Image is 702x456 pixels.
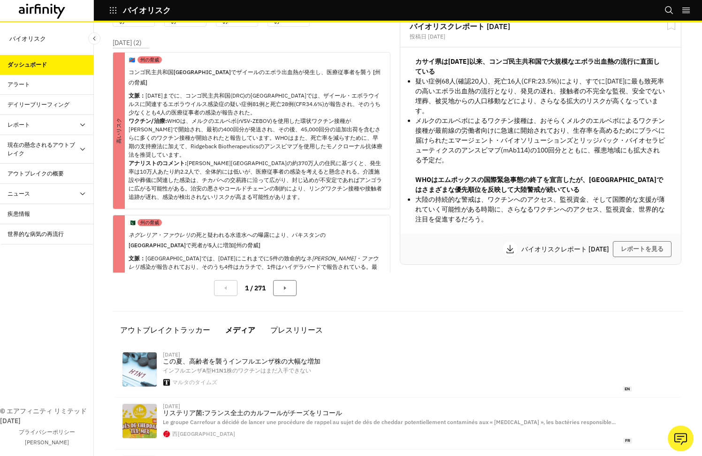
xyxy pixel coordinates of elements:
[225,323,255,337] div: メディア
[19,428,75,436] a: プライバシーポリシー
[8,100,69,109] div: デイリーブリーフィング
[214,280,237,296] button: 前のページ
[129,219,136,227] p: 🇵🇰
[163,357,632,365] p: この夏、高齢者を襲うインフルエンザ株の大幅な増加
[88,32,100,45] button: サイドバーを閉じる
[115,133,123,144] font: 高い
[410,23,671,30] h2: バイオリスクレポート [DATE]
[9,30,46,47] p: バイオリスク
[140,219,159,226] p: 州の脅威
[8,169,64,178] div: アウトブレイクの概要
[163,379,170,386] img: icon-512.png
[415,76,666,116] p: 疑い症例68人(確認20人)、死亡16人(CFR:23.5%)により、すでに[DATE]に最も致死率の高いエボラ出血熱の流行となり、発見の遅れ、接触者の不完全な監視、安全でない埋葬、被災地からの...
[123,6,171,15] p: バイオリスク
[120,323,210,337] div: アウトブレイクトラッカー
[114,346,681,398] a: [DATE]この夏、高齢者を襲うインフルエンザ株の大幅な増加インフルエンザA型H1N1株のワクチンはまだ入手できないマルタのタイムズEN
[8,190,30,198] div: ニュース
[668,426,694,451] button: アナリストに質問する
[122,404,157,438] img: MjAyNTA5NmQ2ZjE5NDE5NDljYjYzZmQ4ZThmYjRhNjg5ZDlhYTM
[140,56,159,63] p: 州の脅威
[172,380,217,385] div: マルタのタイムズ
[129,230,382,251] p: の死と疑われる水道水への曝露により、パキスタンの[GEOGRAPHIC_DATA]で死者が5人に増加[州の脅威]
[410,34,671,39] div: 投稿日 [DATE]
[245,283,266,293] p: 1 / 271
[129,67,382,88] p: コンゴ民主共和国[GEOGRAPHIC_DATA]でザイールのエボラ出血熱が発生し、医療従事者を襲う [州の脅威]
[8,210,30,218] div: 疾患情報
[415,195,666,224] p: 大陸の持続的な警戒は、ワクチンへのアクセス、監視資金、そして国際的な支援が薄れていく可能性がある時期に、さらなるワクチンへのアクセス、監視資金、世界的な注目を促進するだろう。
[163,431,170,437] img: c9126ad10fabf9227972c30374c64878-favicon-32x32.png
[129,92,145,99] strong: 文脈：
[163,409,632,417] p: リステリア菌:フランス全土のカルフールがチーズをリコール
[8,230,64,238] div: 世界的な病気の再流行
[270,323,323,337] div: プレスリリース
[415,175,663,194] strong: WHOはエムポックスの国際緊急事態の終了を宣言したが、[GEOGRAPHIC_DATA]ではさまざまな優先順位を反映して大陸警戒が続いている
[115,118,123,133] font: リスク
[25,438,69,447] a: [PERSON_NAME]
[129,254,382,372] p: [GEOGRAPHIC_DATA]では、[DATE]にこれまでに5件の致命的なネ 感染が報告されており、そのうち4件はカラチで、1件はハイデラバードで報告されている。最新の症例はカラチ・セントラ...
[122,352,157,387] img: 3653a1e65a6b788a3d8b610af7a7a511fafe6bbd-1757864245-ac45b2ef-1200x630.jpg
[129,117,167,124] strong: ワクチン/治療:
[665,19,677,30] svg: ブックマークレポート
[613,241,671,257] button: レポートを見る
[113,38,139,47] font: [DATE] (2
[8,61,47,69] div: ダッシュボード
[273,280,297,296] button: 次のページ
[114,398,681,449] a: [DATE]リステリア菌:フランス全土のカルフールがチーズをリコールLe groupe Carrefour a décidé de lancer une procédure de rappel ...
[129,91,382,201] p: [DATE]までに、コンゴ民主共和国(DRC)の[GEOGRAPHIC_DATA]では、ザイール・エボラウイルスに関連するエボラウイルス感染症の疑い症例81例と死亡28例(CFR34.6%)が報...
[8,121,30,129] div: レポート
[109,2,171,18] button: バイオリスク
[623,386,632,392] span: EN
[415,116,666,165] p: メルクのエルベボによるワクチン接種は、おそらくメルクのエルベボによるワクチン接種が最前線の労働者向けに急速に開始されており、生存率を高めるためにブラペに届けられたエマージェント・バイオソリューシ...
[172,431,235,437] div: 西[GEOGRAPHIC_DATA]
[163,367,311,374] span: インフルエンザA型H1N1株のワクチンはまだ入手できない
[113,38,142,48] p: )
[8,141,79,158] div: 現在の懸念されるアウトブレイク
[163,352,180,357] div: [DATE]
[129,231,191,238] i: ネグレリア・ファウレリ
[8,80,30,89] div: アラート
[163,403,180,409] div: [DATE]
[664,2,674,18] button: 捜索
[521,246,613,252] p: バイオリスクレポート [DATE]
[623,438,632,444] span: fr
[129,56,136,64] p: 🇨🇩
[163,418,616,426] span: Le groupe Carrefour a décidé de lancer une procédure de rappel au sujet de dés de cheddar potenti...
[129,255,145,262] strong: 文脈：
[129,160,187,167] strong: アナリストのコメント:
[415,57,660,76] strong: カサイ県は[DATE]以来、コンゴ民主共和国で大規模なエボラ出血熱の流行に直面している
